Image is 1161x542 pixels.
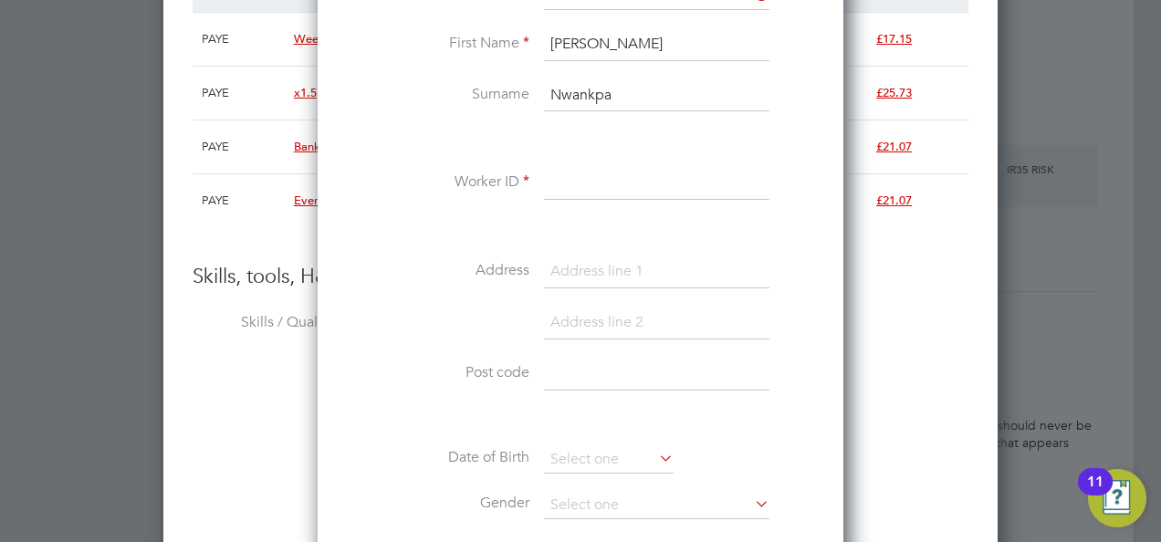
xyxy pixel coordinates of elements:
[347,172,529,192] label: Worker ID
[544,492,769,519] input: Select one
[294,31,345,47] span: Weekday
[876,139,912,154] span: £21.07
[193,264,968,290] h3: Skills, tools, H&S
[347,448,529,467] label: Date of Birth
[197,174,289,227] div: PAYE
[347,494,529,513] label: Gender
[876,193,912,208] span: £21.07
[347,363,529,382] label: Post code
[1088,469,1146,527] button: Open Resource Center, 11 new notifications
[294,193,403,208] span: Evening & Weekend
[544,307,769,339] input: Address line 2
[294,85,317,100] span: x1.5
[347,85,529,104] label: Surname
[876,85,912,100] span: £25.73
[197,120,289,173] div: PAYE
[544,446,674,474] input: Select one
[876,31,912,47] span: £17.15
[197,67,289,120] div: PAYE
[347,261,529,280] label: Address
[544,255,769,288] input: Address line 1
[193,313,375,332] label: Skills / Qualifications
[197,13,289,66] div: PAYE
[294,139,366,154] span: Bank Holiday
[1087,482,1103,506] div: 11
[347,34,529,53] label: First Name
